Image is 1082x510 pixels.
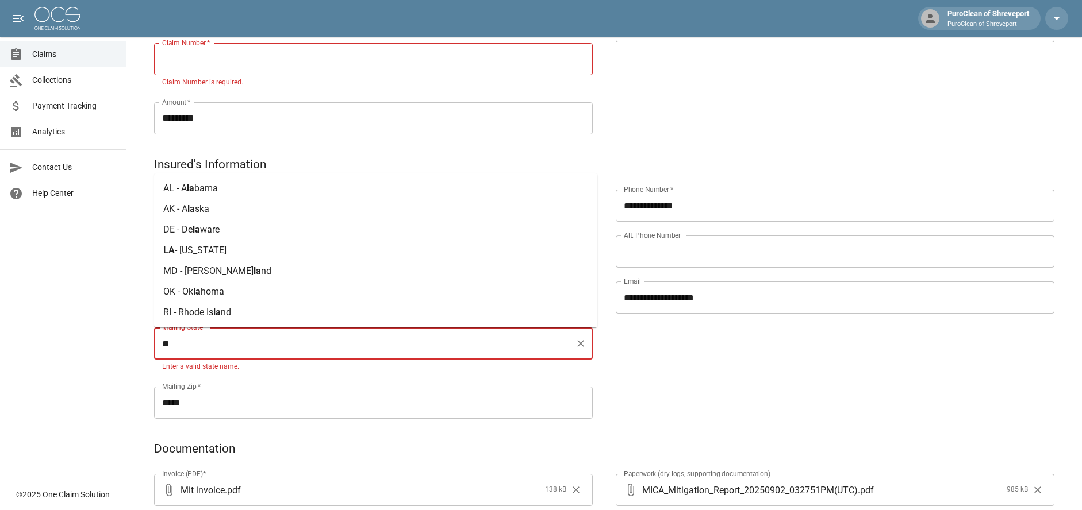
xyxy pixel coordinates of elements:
span: AL - A [163,183,187,194]
label: Amount [162,97,191,107]
button: open drawer [7,7,30,30]
img: ocs-logo-white-transparent.png [34,7,80,30]
span: la [187,183,194,194]
button: Clear [573,335,589,351]
div: PuroClean of Shreveport [943,8,1034,29]
span: DE - De [163,224,193,235]
span: 138 kB [545,484,566,496]
span: LA [163,245,175,256]
span: la [213,307,221,318]
span: Mit invoice [181,484,225,497]
label: Phone Number [624,184,673,194]
label: Mailing Zip [162,381,201,391]
span: Help Center [32,187,117,199]
span: ware [200,224,220,235]
span: AK - A [163,203,187,214]
span: Payment Tracking [32,100,117,112]
span: nd [221,307,231,318]
span: Contact Us [32,161,117,173]
button: Clear [1029,481,1046,499]
span: OK - Ok [163,286,193,297]
label: Email [624,276,641,286]
span: MD - [PERSON_NAME] [163,265,254,276]
p: PuroClean of Shreveport [947,20,1029,29]
span: homa [201,286,224,297]
span: Analytics [32,126,117,138]
span: - [US_STATE] [175,245,227,256]
p: Enter a valid state name. [162,361,585,373]
span: la [193,224,200,235]
span: Collections [32,74,117,86]
label: Alt. Phone Number [624,230,681,240]
span: nd [261,265,271,276]
span: la [254,265,261,276]
span: . pdf [225,484,241,497]
label: Claim Number [162,38,210,48]
span: la [193,286,201,297]
p: Claim Number is required. [162,77,585,88]
span: . pdf [858,484,874,497]
span: MICA_Mitigation_Report_20250902_032751PM(UTC) [642,484,858,497]
span: bama [194,183,218,194]
button: Clear [567,481,585,499]
div: © 2025 One Claim Solution [16,489,110,500]
label: Paperwork (dry logs, supporting documentation) [624,469,770,478]
span: 985 kB [1007,484,1028,496]
label: Invoice (PDF)* [162,469,206,478]
span: la [187,203,195,214]
span: Claims [32,48,117,60]
span: RI - Rhode Is [163,307,213,318]
span: ska [195,203,209,214]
